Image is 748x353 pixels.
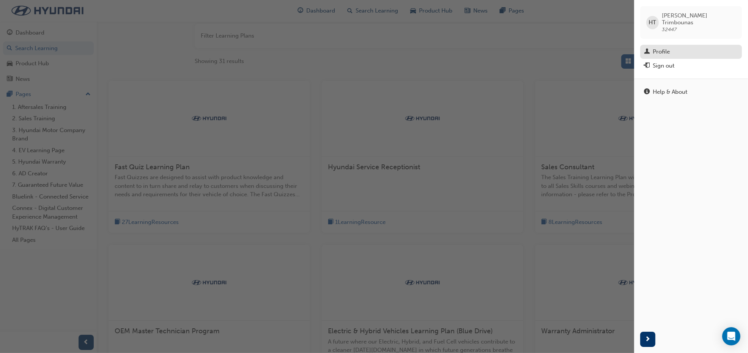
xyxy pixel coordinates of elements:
[653,61,674,70] div: Sign out
[662,26,677,33] span: 32447
[640,59,742,73] button: Sign out
[653,88,687,96] div: Help & About
[653,47,670,56] div: Profile
[649,18,656,27] span: HT
[662,12,736,26] span: [PERSON_NAME] Trimbounas
[640,45,742,59] a: Profile
[644,49,650,55] span: man-icon
[640,85,742,99] a: Help & About
[644,63,650,69] span: exit-icon
[722,327,740,345] div: Open Intercom Messenger
[645,335,651,344] span: next-icon
[644,89,650,96] span: info-icon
